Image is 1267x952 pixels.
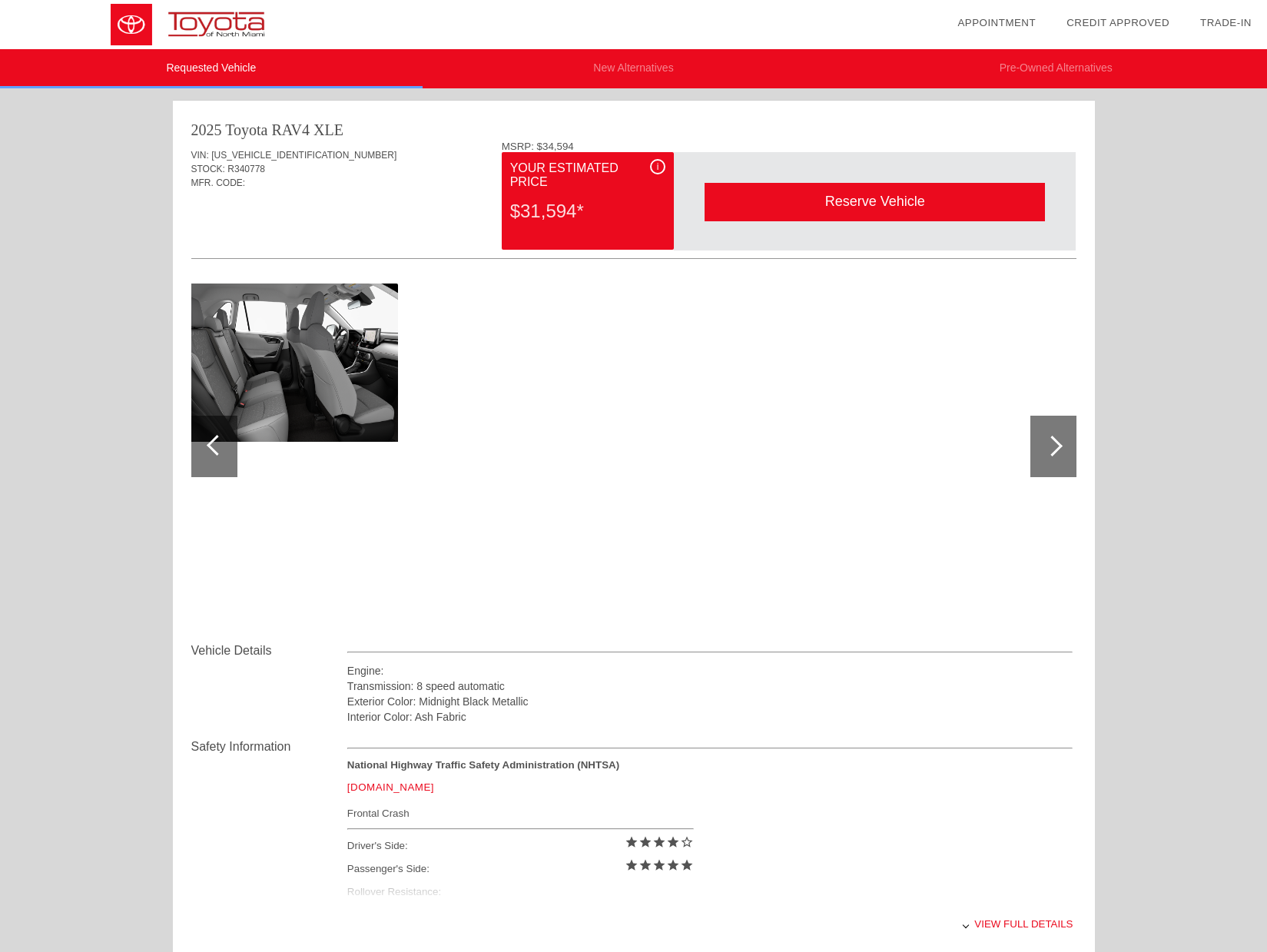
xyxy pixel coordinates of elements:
a: Credit Approved [1066,17,1169,28]
div: Reserve Vehicle [705,183,1045,221]
div: View full details [347,905,1073,943]
i: star [625,858,638,872]
li: New Alternatives [423,49,845,88]
div: XLE [313,119,343,141]
div: $31,594* [510,191,665,231]
a: [DOMAIN_NAME] [347,781,434,793]
strong: National Highway Traffic Safety Administration (NHTSA) [347,759,619,771]
li: Pre-Owned Alternatives [844,49,1267,88]
span: [US_VEHICLE_IDENTIFICATION_NUMBER] [211,150,396,161]
div: Frontal Crash [347,804,694,823]
i: star [638,858,652,872]
div: Safety Information [191,738,347,756]
div: 2025 Toyota RAV4 [191,119,310,141]
span: STOCK: [191,164,225,174]
span: MFR. CODE: [191,177,246,188]
div: Passenger's Side: [347,857,694,881]
div: Engine: [347,663,1073,678]
i: star [652,835,666,849]
span: R340778 [227,164,265,174]
div: Your Estimated Price [510,159,665,191]
i: star [638,835,652,849]
a: Appointment [957,17,1036,28]
span: i [657,161,659,172]
div: Exterior Color: Midnight Black Metallic [347,694,1073,709]
i: star [666,835,680,849]
i: star [625,835,638,849]
div: Interior Color: Ash Fabric [347,709,1073,725]
i: star_border [680,835,694,849]
div: Transmission: 8 speed automatic [347,678,1073,694]
div: MSRP: $34,594 [502,141,1076,152]
i: star [652,858,666,872]
div: Vehicle Details [191,642,347,660]
img: 14d6a6af0d973a901aa16322ed309b24.png [187,284,398,442]
div: Driver's Side: [347,834,694,857]
i: star [680,858,694,872]
a: Trade-In [1200,17,1252,28]
span: VIN: [191,150,209,161]
div: Quoted on [DATE] 6:46:58 PM [191,213,1076,237]
i: star [666,858,680,872]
